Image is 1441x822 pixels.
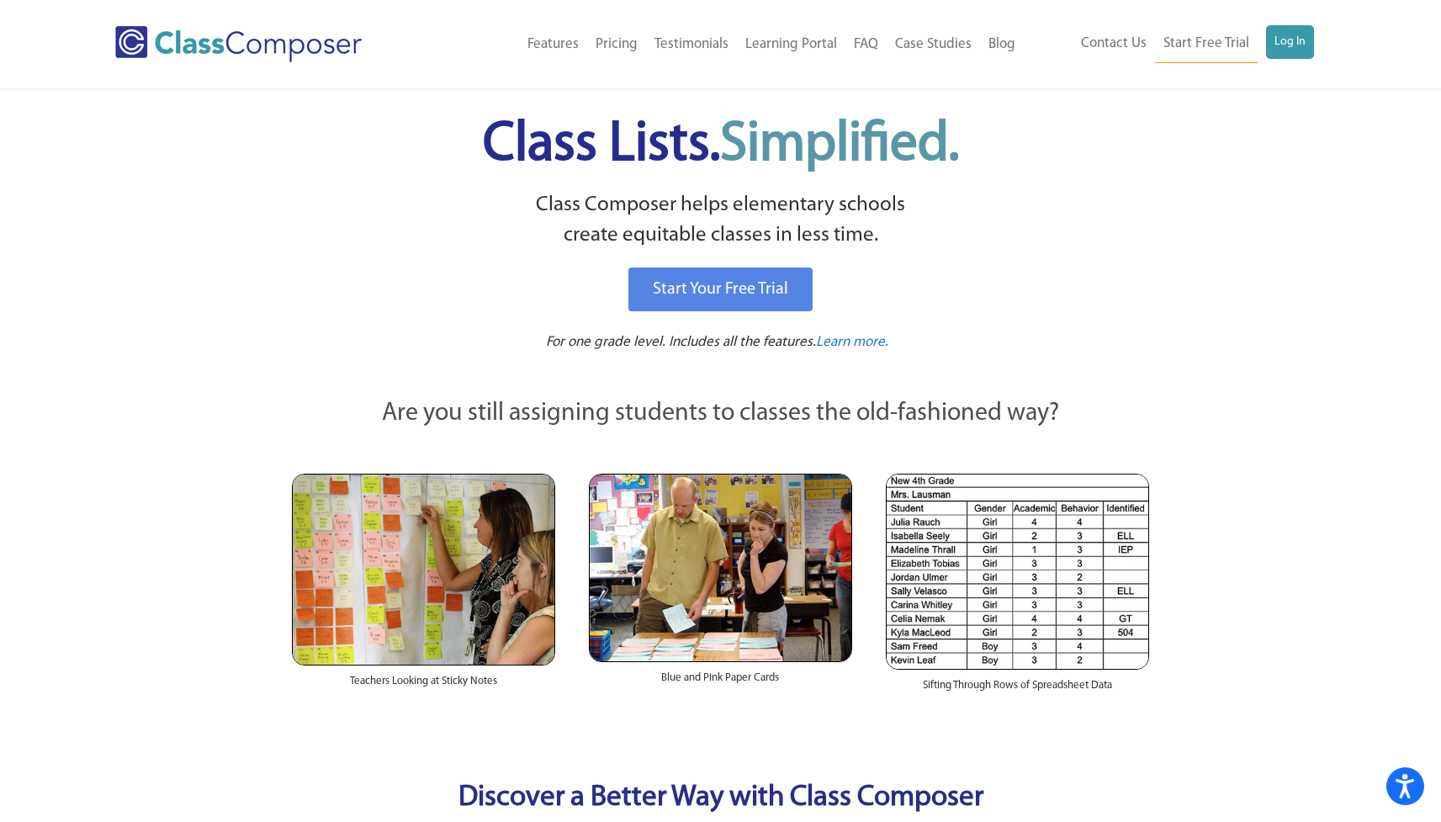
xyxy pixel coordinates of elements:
a: Case Studies [887,26,980,63]
a: Features [519,26,587,63]
nav: Header Menu [1024,25,1314,63]
a: Learning Portal [737,26,845,63]
a: FAQ [845,26,887,63]
a: Blog [980,26,1024,63]
p: Discover a Better Way with Class Composer [275,777,1167,820]
span: Start Your Free Trial [653,281,788,298]
img: Spreadsheets [886,474,1149,670]
div: Sifting Through Rows of Spreadsheet Data [886,670,1149,710]
p: Class Composer helps elementary schools create equitable classes in less time. [289,190,1152,252]
img: Teachers Looking at Sticky Notes [292,474,555,666]
div: Blue and Pink Paper Cards [589,662,852,703]
span: For one grade level. Includes all the features. [546,335,816,349]
a: Testimonials [646,26,737,63]
p: Are you still assigning students to classes the old-fashioned way? [292,395,1150,432]
a: Pricing [587,26,646,63]
a: Start Your Free Trial [628,268,813,311]
img: Class Composer [115,26,362,62]
a: Learn more. [816,332,888,353]
a: Log In [1266,25,1314,59]
nav: Header Menu [431,26,1024,63]
a: Contact Us [1073,25,1155,62]
img: Blue and Pink Paper Cards [589,474,852,661]
a: Start Free Trial [1155,25,1258,63]
span: Learn more. [816,335,888,349]
span: Class Lists. [483,118,959,172]
span: Simplified. [720,118,959,172]
div: Teachers Looking at Sticky Notes [292,666,555,706]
